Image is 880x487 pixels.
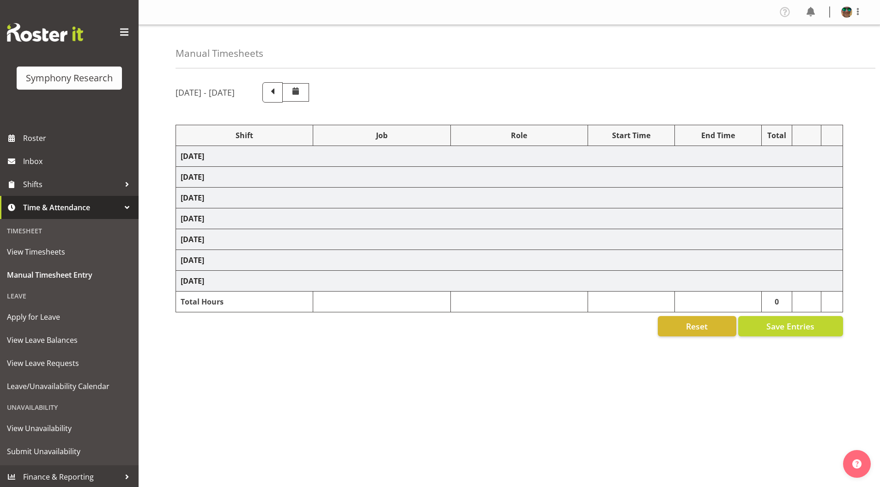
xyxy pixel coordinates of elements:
div: Total [766,130,788,141]
div: Leave [2,286,136,305]
div: Shift [181,130,308,141]
div: Job [318,130,445,141]
td: [DATE] [176,271,843,292]
td: 0 [761,292,792,312]
a: Submit Unavailability [2,440,136,463]
span: Manual Timesheet Entry [7,268,132,282]
span: View Timesheets [7,245,132,259]
div: Symphony Research [26,71,113,85]
span: Shifts [23,177,120,191]
div: Role [455,130,583,141]
a: Manual Timesheet Entry [2,263,136,286]
div: Unavailability [2,398,136,417]
a: View Leave Balances [2,329,136,352]
h4: Manual Timesheets [176,48,263,59]
span: Apply for Leave [7,310,132,324]
span: Roster [23,131,134,145]
span: Save Entries [766,320,814,332]
span: Time & Attendance [23,201,120,214]
a: View Unavailability [2,417,136,440]
button: Save Entries [738,316,843,336]
a: View Timesheets [2,240,136,263]
td: [DATE] [176,146,843,167]
a: View Leave Requests [2,352,136,375]
a: Apply for Leave [2,305,136,329]
td: [DATE] [176,208,843,229]
img: Rosterit website logo [7,23,83,42]
td: [DATE] [176,250,843,271]
td: [DATE] [176,167,843,188]
span: View Leave Balances [7,333,132,347]
span: View Unavailability [7,421,132,435]
a: Leave/Unavailability Calendar [2,375,136,398]
span: View Leave Requests [7,356,132,370]
div: End Time [680,130,757,141]
h5: [DATE] - [DATE] [176,87,235,97]
span: Leave/Unavailability Calendar [7,379,132,393]
span: Submit Unavailability [7,444,132,458]
td: [DATE] [176,229,843,250]
div: Start Time [593,130,670,141]
span: Reset [686,320,708,332]
td: [DATE] [176,188,843,208]
div: Timesheet [2,221,136,240]
span: Finance & Reporting [23,470,120,484]
button: Reset [658,316,736,336]
img: help-xxl-2.png [852,459,862,469]
td: Total Hours [176,292,313,312]
img: said-a-husainf550afc858a57597b0cc8f557ce64376.png [841,6,852,18]
span: Inbox [23,154,134,168]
